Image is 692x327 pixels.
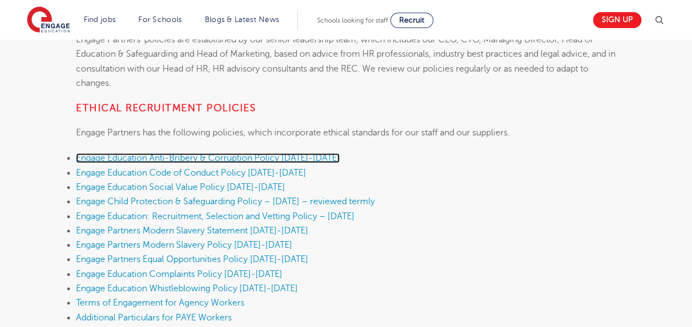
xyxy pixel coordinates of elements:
a: Additional Particulars for PAYE Workers [76,313,232,323]
a: Sign up [593,12,641,28]
a: Engage Education Whistleblowing Policy [DATE]-[DATE] [76,284,298,293]
a: Engage Education Complaints Policy [DATE]-[DATE] [76,269,282,279]
p: Engage Partners has the following policies, which incorporate ethical standards for our staff and... [76,126,616,140]
a: Engage Education Social Value Policy [DATE]-[DATE] [76,182,285,192]
span: Schools looking for staff [317,17,388,24]
a: Blogs & Latest News [205,15,280,24]
a: Find jobs [84,15,116,24]
a: Engage Education: Recruitment, Selection and Vetting Policy – [DATE] [76,211,355,221]
a: Engage Education Anti-Bribery & Corruption Policy [DATE]-[DATE] [76,153,340,163]
span: Recruit [399,16,424,24]
a: Engage Partners Equal Opportunities Policy [DATE]-[DATE] [76,254,308,264]
a: Engage Partners Modern Slavery Policy [DATE]-[DATE] [76,240,292,250]
strong: ETHICAL RECRUITMENT POLICIES [76,102,256,113]
a: Engage Education Code of Conduct Policy [DATE]-[DATE] [76,168,306,178]
img: Engage Education [27,7,70,34]
a: Engage Partners Modern Slavery Statement [DATE]-[DATE] [76,226,308,236]
a: Engage Child Protection & Safeguarding Policy – [DATE] – reviewed termly [76,197,375,206]
a: For Schools [138,15,182,24]
p: Engage Partners’ policies are established by our senior leadership team, which includes our CEO, ... [76,32,616,90]
a: Recruit [390,13,433,28]
a: Terms of Engagement for Agency Workers [76,298,244,308]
